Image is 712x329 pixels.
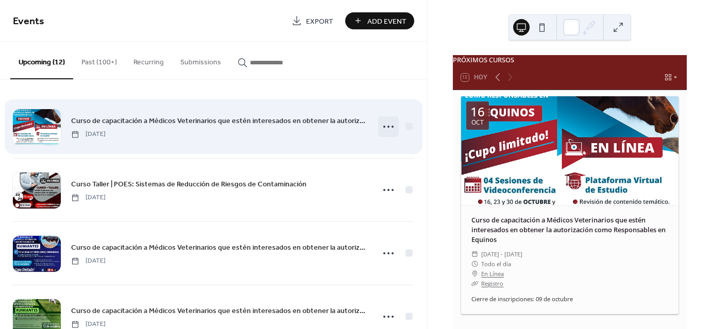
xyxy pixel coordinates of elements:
[125,42,172,78] button: Recurring
[470,106,485,118] div: 16
[471,215,666,244] a: Curso de capacitación a Médicos Veterinarios que estén interesados en obtener la autorización com...
[367,16,406,27] span: Add Event
[345,12,414,29] button: Add Event
[172,42,229,78] button: Submissions
[71,306,368,317] span: Curso de capacitación a Médicos Veterinarios que estén interesados en obtener la autorización com...
[71,115,368,127] a: Curso de capacitación a Médicos Veterinarios que estén interesados en obtener la autorización com...
[71,241,368,253] a: Curso de capacitación a Médicos Veterinarios que estén interesados en obtener la autorización com...
[10,42,73,79] button: Upcoming (12)
[481,269,504,279] a: En Línea
[71,178,307,190] a: Curso Taller | POES: Sistemas de Reducción de Riesgos de Contaminación
[71,116,368,127] span: Curso de capacitación a Médicos Veterinarios que estén interesados en obtener la autorización com...
[471,269,478,279] div: ​
[284,12,341,29] a: Export
[71,179,307,190] span: Curso Taller | POES: Sistemas de Reducción de Riesgos de Contaminación
[73,42,125,78] button: Past (100+)
[481,259,511,269] span: Todo el día
[13,11,44,31] span: Events
[71,320,106,329] span: [DATE]
[71,243,368,253] span: Curso de capacitación a Médicos Veterinarios que estén interesados en obtener la autorización com...
[471,119,484,126] div: oct
[71,193,106,202] span: [DATE]
[481,280,503,287] a: Registro
[461,295,679,304] div: Cierre de inscripciones: 09 de octubre
[71,256,106,266] span: [DATE]
[471,249,478,259] div: ​
[471,259,478,269] div: ​
[481,249,522,259] span: [DATE] - [DATE]
[306,16,333,27] span: Export
[71,305,368,317] a: Curso de capacitación a Médicos Veterinarios que estén interesados en obtener la autorización com...
[453,55,687,65] div: PRÓXIMOS CURSOS
[71,130,106,139] span: [DATE]
[471,279,478,288] div: ​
